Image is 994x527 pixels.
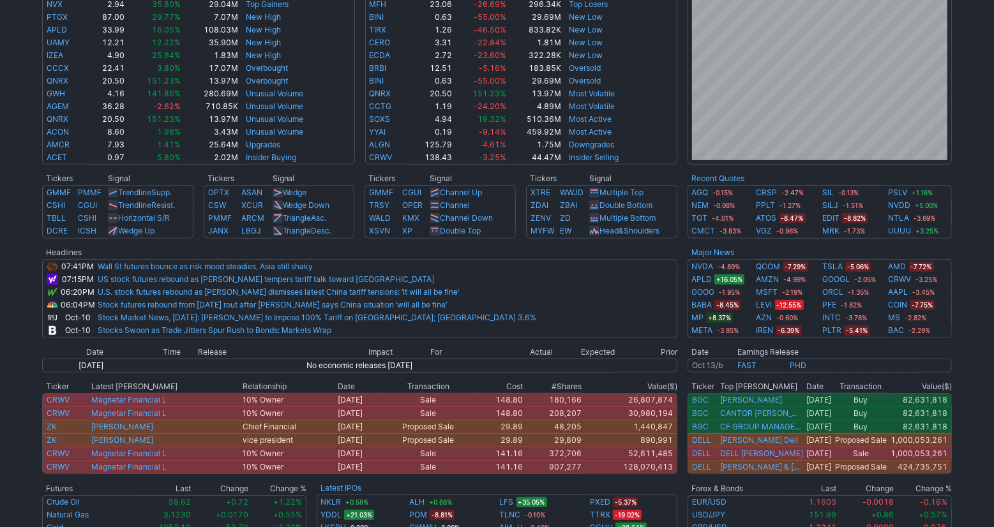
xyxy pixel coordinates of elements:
a: XP [403,226,413,235]
a: VGZ [757,225,772,237]
b: Latest IPOs [320,483,361,493]
td: 322.28K [507,49,562,62]
a: New High [246,25,281,34]
a: U.S. stock futures rebound as [PERSON_NAME] dismisses latest China tariff tensions: ‘It will all ... [98,287,459,297]
span: -8.82% [842,213,868,223]
a: CRWV [47,449,70,458]
a: YYAI [370,127,386,137]
a: MSFT [757,286,778,299]
span: -1.73% [842,226,867,236]
a: EDIT [822,212,840,225]
a: GWH [47,89,65,98]
a: LFS [500,496,514,508]
span: +3.25% [914,226,941,236]
a: ZBAI [561,200,578,210]
a: Stock futures rebound from [DATE] rout after [PERSON_NAME] says China situation ‘will all be fine’ [98,300,447,309]
a: Major News [691,248,734,257]
a: OPER [403,200,423,210]
span: 1.98% [158,127,181,137]
a: Unusual Volume [246,101,303,111]
a: UAMY [47,38,70,47]
a: New Low [569,25,603,34]
a: Channel [440,200,470,210]
a: USD/JPY [692,510,725,519]
a: INTC [822,311,841,324]
td: 510.36M [507,113,562,126]
span: -3.25% [479,152,506,162]
span: Asc. [312,213,327,223]
a: CSHI [78,213,96,223]
td: 20.50 [87,75,125,87]
a: SILJ [822,199,838,212]
a: LEVI [757,299,772,311]
a: AZN [757,311,772,324]
span: -0.15% [711,188,735,198]
td: 22.41 [87,62,125,75]
td: 459.92M [507,126,562,138]
a: US stock futures rebound as [PERSON_NAME] tempers tariff talk toward [GEOGRAPHIC_DATA] [98,274,434,284]
td: 20.50 [408,87,453,100]
a: Stocks Swoon as Trade Jitters Spur Rush to Bonds: Markets Wrap [98,325,331,335]
a: Oversold [569,63,601,73]
td: 108.03M [182,24,239,36]
td: 1.83M [182,49,239,62]
a: ATOS [757,212,777,225]
a: QNRX [47,76,68,85]
a: TRSY [369,200,389,210]
td: 2.72 [408,49,453,62]
a: AGQ [691,186,708,199]
a: QNRX [47,114,68,124]
a: PMMF [208,213,232,223]
a: ORCL [822,286,843,299]
th: Tickers [42,172,107,185]
a: Upgrades [246,140,280,149]
a: WWJD [561,188,584,197]
td: 1.26 [408,24,453,36]
a: TTRX [590,508,610,521]
span: -0.08% [711,200,737,211]
span: 5.80% [158,152,181,162]
td: 138.43 [408,151,453,165]
a: Most Volatile [569,89,615,98]
a: DELL [692,435,711,445]
a: New Low [569,50,603,60]
a: APLD [691,273,712,286]
a: BINI [370,76,384,85]
a: KMX [403,213,420,223]
td: 7.93 [87,138,125,151]
a: Wedge Down [283,200,330,210]
a: ICSH [78,226,96,235]
th: Tickers [526,172,589,185]
a: TLNC [500,508,521,521]
td: 7.07M [182,11,239,24]
span: -55.00% [474,76,506,85]
a: NVDA [691,260,713,273]
a: Channel Down [440,213,493,223]
a: CGUI [78,200,97,210]
span: Trendline [118,200,151,210]
td: 87.00 [87,11,125,24]
a: AMCR [47,140,70,149]
a: GMMF [369,188,393,197]
span: Desc. [312,226,332,235]
td: 183.85K [507,62,562,75]
td: 125.79 [408,138,453,151]
a: Crude Oil [47,497,80,507]
a: PSLV [889,186,908,199]
a: BINI [370,12,384,22]
span: 12.22% [153,38,181,47]
a: QNRX [370,89,391,98]
a: [PERSON_NAME] & [PERSON_NAME] Foundation [720,462,803,472]
a: TSLA [822,260,843,273]
span: -9.14% [479,127,506,137]
a: Insider Selling [569,152,619,162]
td: 0.63 [408,75,453,87]
a: Head&Shoulders [599,226,659,235]
span: -0.13% [836,188,861,198]
a: APLD [47,25,67,34]
a: Multiple Top [599,188,644,197]
td: 29.69M [507,75,562,87]
a: ALH [409,496,425,508]
a: CRWV [889,273,912,286]
a: OPTX [208,188,229,197]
